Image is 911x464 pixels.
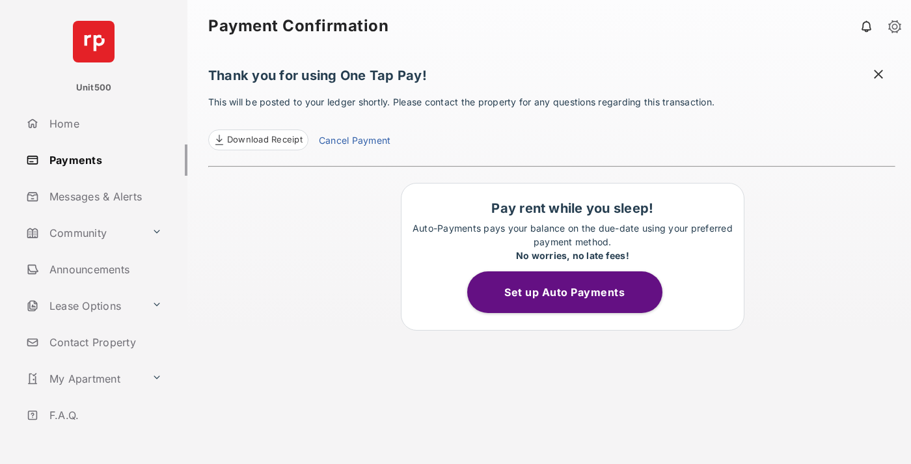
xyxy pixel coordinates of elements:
button: Set up Auto Payments [467,271,662,313]
a: Cancel Payment [319,133,390,150]
a: Set up Auto Payments [467,286,678,299]
a: Contact Property [21,327,187,358]
a: Messages & Alerts [21,181,187,212]
a: Announcements [21,254,187,285]
h1: Thank you for using One Tap Pay! [208,68,895,90]
a: Community [21,217,146,249]
div: No worries, no late fees! [408,249,737,262]
img: svg+xml;base64,PHN2ZyB4bWxucz0iaHR0cDovL3d3dy53My5vcmcvMjAwMC9zdmciIHdpZHRoPSI2NCIgaGVpZ2h0PSI2NC... [73,21,115,62]
a: Payments [21,144,187,176]
p: Unit500 [76,81,112,94]
p: Auto-Payments pays your balance on the due-date using your preferred payment method. [408,221,737,262]
a: Lease Options [21,290,146,321]
span: Download Receipt [227,133,303,146]
a: Home [21,108,187,139]
strong: Payment Confirmation [208,18,388,34]
a: My Apartment [21,363,146,394]
a: Download Receipt [208,130,308,150]
a: F.A.Q. [21,400,187,431]
p: This will be posted to your ledger shortly. Please contact the property for any questions regardi... [208,95,895,150]
h1: Pay rent while you sleep! [408,200,737,216]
